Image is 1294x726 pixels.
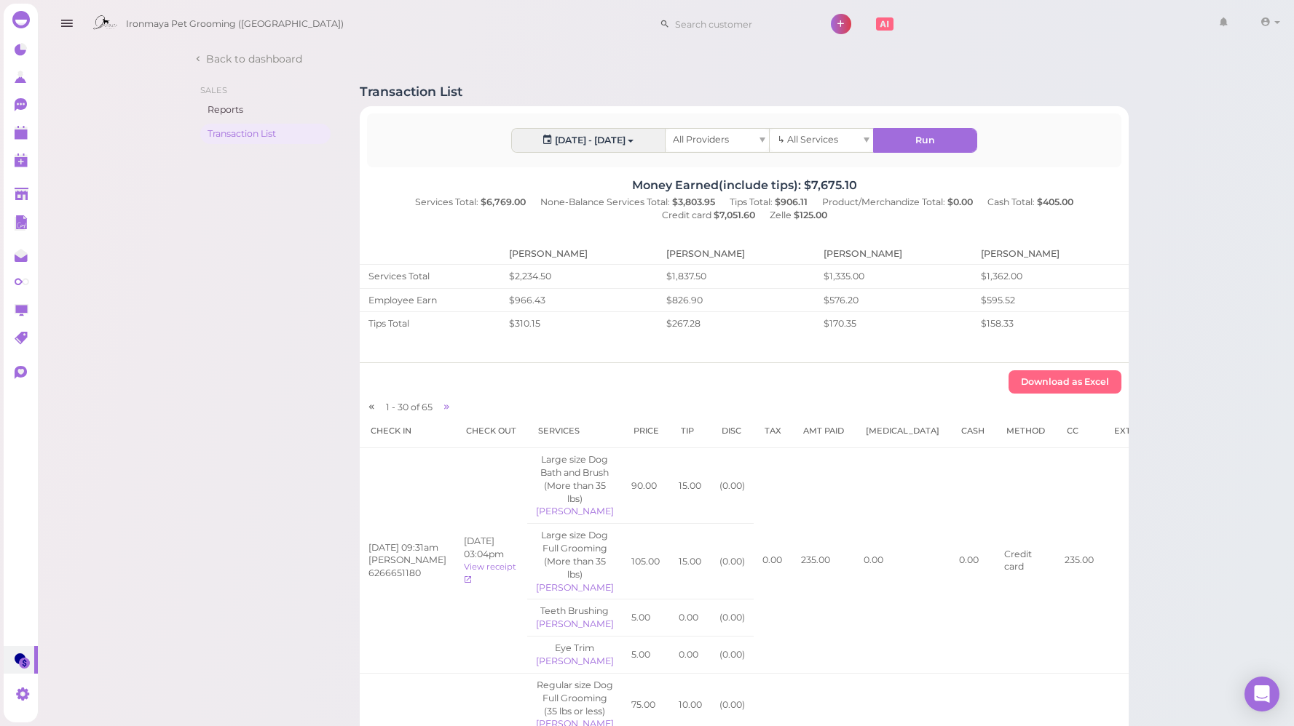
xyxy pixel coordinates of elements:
[714,210,755,220] b: $7,051.60
[792,414,855,448] th: Amt Paid
[658,312,815,335] td: $267.28
[360,264,500,288] td: Services Total
[670,414,711,448] th: Tip
[815,288,972,312] td: $576.20
[481,196,526,207] b: $6,769.00
[623,524,670,599] td: 105.00
[658,264,815,288] td: $1,837.50
[200,124,331,144] a: Transaction List
[855,414,950,448] th: [MEDICAL_DATA]
[536,505,614,518] div: [PERSON_NAME]
[360,312,500,335] td: Tips Total
[360,84,462,99] h1: Transaction List
[536,605,614,618] div: Teeth Brushing
[777,134,837,145] span: ↳ All Services
[815,196,980,209] div: Product/Merchandize Total:
[536,529,614,581] div: Large size Dog Full Grooming (More than 35 lbs)
[422,402,433,412] span: 65
[126,4,344,44] span: Ironmaya Pet Grooming ([GEOGRAPHIC_DATA])
[623,599,670,637] td: 5.00
[995,414,1056,448] th: Method
[408,196,533,209] div: Services Total:
[1056,414,1103,448] th: CC
[972,264,1129,288] td: $1,362.00
[950,448,995,674] td: 0.00
[455,414,527,448] th: Check out
[536,618,614,631] div: [PERSON_NAME]
[392,402,395,412] span: -
[762,209,835,222] div: Zelle
[368,554,446,580] div: [PERSON_NAME] 6266651180
[672,196,715,207] b: $3,803.95
[512,129,665,152] button: [DATE] - [DATE]
[455,448,527,674] td: [DATE] 03:04pm
[711,448,754,524] td: ( 0.00 )
[670,637,711,674] td: 0.00
[972,244,1129,264] th: [PERSON_NAME]
[815,244,972,264] th: [PERSON_NAME]
[670,12,811,36] input: Search customer
[411,402,419,412] span: of
[722,196,815,209] div: Tips Total:
[398,402,411,412] span: 30
[536,679,614,718] div: Regular size Dog Full Grooming (35 lbs or less)
[500,264,658,288] td: $2,234.50
[500,288,658,312] td: $966.43
[533,196,722,209] div: None-Balance Services Total:
[815,264,972,288] td: $1,335.00
[670,599,711,637] td: 0.00
[711,637,754,674] td: ( 0.00 )
[950,414,995,448] th: Cash
[972,288,1129,312] td: $595.52
[200,84,331,96] li: Sales
[1037,196,1073,207] b: $405.00
[536,453,614,505] div: Large size Dog Bath and Brush (More than 35 lbs)
[386,402,392,412] span: 1
[754,448,792,674] td: 0.00
[360,178,1129,192] h4: Money Earned(include tips): $7,675.10
[623,637,670,674] td: 5.00
[711,414,754,448] th: Disc
[711,599,754,637] td: ( 0.00 )
[670,448,711,524] td: 15.00
[536,655,614,668] div: [PERSON_NAME]
[980,196,1081,209] div: Cash Total:
[794,210,827,220] b: $125.00
[972,312,1129,335] td: $158.33
[368,541,446,554] div: [DATE] 09:31am
[874,129,977,152] button: Run
[658,288,815,312] td: $826.90
[670,524,711,599] td: 15.00
[623,414,670,448] th: Price
[815,312,972,335] td: $170.35
[360,288,500,312] td: Employee Earn
[623,448,670,524] td: 90.00
[527,414,623,448] th: Services
[947,196,973,207] b: $0.00
[754,414,792,448] th: Tax
[536,642,614,655] div: Eye Trim
[1056,448,1103,674] td: 235.00
[200,100,331,120] a: Reports
[500,312,658,335] td: $310.15
[658,244,815,264] th: [PERSON_NAME]
[500,244,658,264] th: [PERSON_NAME]
[655,209,762,222] div: Credit card
[711,524,754,599] td: ( 0.00 )
[536,581,614,594] div: [PERSON_NAME]
[1009,370,1121,394] button: Download as Excel
[855,448,950,674] td: 0.00
[1103,414,1153,448] th: Extra
[193,52,302,66] a: Back to dashboard
[673,134,729,145] span: All Providers
[995,448,1056,674] td: Credit card
[775,196,808,207] b: $906.11
[1244,677,1279,711] div: Open Intercom Messenger
[360,414,455,448] th: Check in
[792,448,855,674] td: 235.00
[464,562,516,585] a: View receipt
